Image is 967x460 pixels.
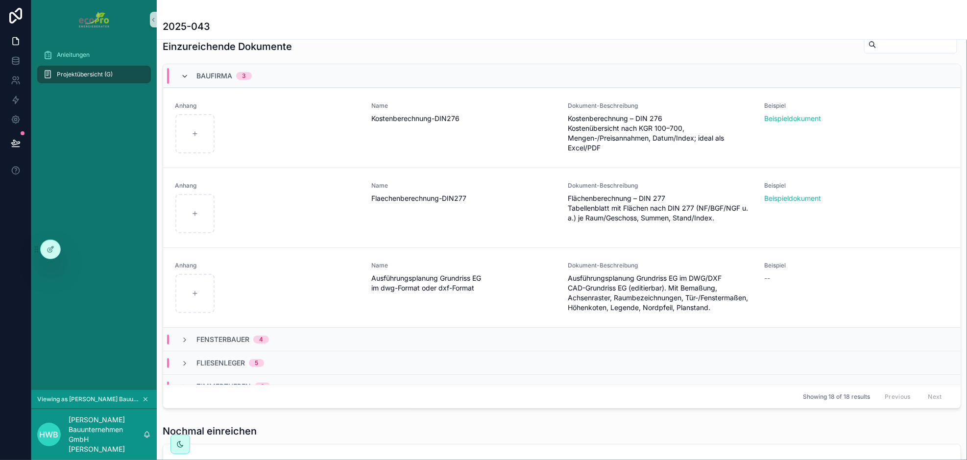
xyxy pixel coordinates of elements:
p: [PERSON_NAME] Bauunternehmen GmbH [PERSON_NAME] [69,415,143,454]
span: Ausführungsplanung Grundriss EG im DWG/DXF CAD-Grundriss EG (editierbar). Mit Bemaßung, Achsenras... [568,273,752,313]
span: -- [764,273,770,283]
span: Dokument-Beschreibung [568,262,752,269]
span: Baufirma [196,71,232,81]
span: Anhang [175,182,360,190]
span: Dokument-Beschreibung [568,182,752,190]
img: App logo [79,12,109,27]
span: Name [371,262,556,269]
span: Flaechenberechnung-DIN277 [371,194,556,203]
span: Name [371,182,556,190]
h1: Nochmal einreichen [163,424,257,438]
span: Fensterbauer [196,335,249,344]
h1: 2025-043 [163,20,210,33]
h1: Einzureichende Dokumente [163,40,292,53]
span: Anhang [175,102,360,110]
span: Anhang [175,262,360,269]
span: Flächenberechnung – DIN 277 Tabellenblatt mit Flächen nach DIN 277 (NF/BGF/NGF u. a.) je Raum/Ges... [568,194,752,223]
span: Kostenberechnung-DIN276 [371,114,556,123]
span: Viewing as [PERSON_NAME] Bauunternehmen GmbH [37,395,140,403]
a: Anleitungen [37,46,151,64]
span: Anleitungen [57,51,90,59]
span: Kostenberechnung – DIN 276 Kostenübersicht nach KGR 100–700, Mengen-/Preisannahmen, Datum/Index; ... [568,114,752,153]
div: 3 [242,72,246,80]
span: Name [371,102,556,110]
div: scrollable content [31,39,157,96]
div: 4 [259,336,263,343]
span: HWB [40,429,59,440]
a: Beispieldokument [764,194,821,202]
span: Dokument-Beschreibung [568,102,752,110]
span: Fliesenleger [196,358,245,368]
span: Beispiel [764,182,949,190]
span: Ausführungsplanung Grundriss EG im dwg-Format oder dxf-Format [371,273,556,293]
span: Projektübersicht (G) [57,71,113,78]
span: Beispiel [764,102,949,110]
a: Projektübersicht (G) [37,66,151,83]
span: Beispiel [764,262,949,269]
a: Beispieldokument [764,114,821,122]
span: Showing 18 of 18 results [803,393,870,401]
div: 5 [255,359,258,367]
span: Zimmertueren [196,382,251,391]
div: 6 [261,383,265,390]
